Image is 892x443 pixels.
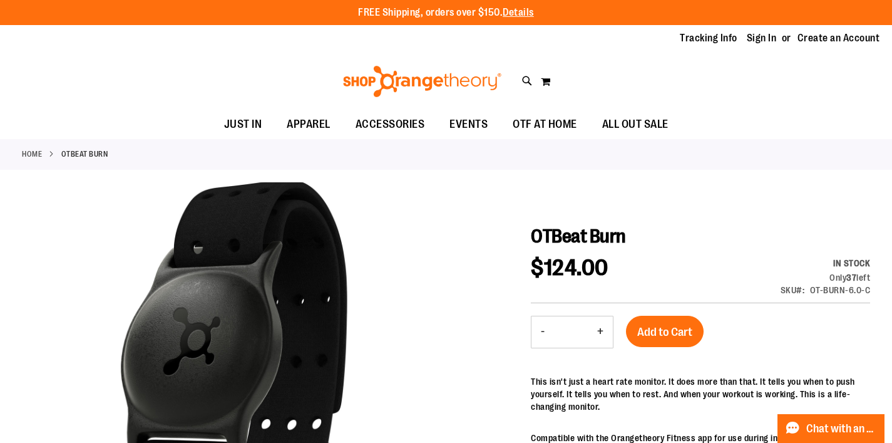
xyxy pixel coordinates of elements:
span: In stock [833,258,870,268]
button: Increase product quantity [588,316,613,348]
div: Only 37 left [781,271,871,284]
span: ALL OUT SALE [602,110,669,138]
button: Add to Cart [626,316,704,347]
div: Availability [781,257,871,269]
img: Shop Orangetheory [341,66,503,97]
button: Decrease product quantity [531,316,554,348]
a: Create an Account [797,31,880,45]
a: Tracking Info [680,31,737,45]
a: Home [22,149,42,160]
span: ACCESSORIES [356,110,425,138]
span: OTBeat Burn [531,226,626,247]
span: $124.00 [531,255,608,281]
p: FREE Shipping, orders over $150. [358,6,534,20]
input: Product quantity [554,317,588,347]
strong: OTBeat Burn [61,149,108,160]
div: OT-BURN-6.0-C [810,284,871,296]
a: Sign In [747,31,777,45]
strong: 37 [846,273,856,283]
span: APPAREL [287,110,331,138]
a: Details [503,7,534,18]
span: Chat with an Expert [806,423,877,435]
strong: SKU [781,285,805,295]
span: OTF AT HOME [513,110,577,138]
span: Add to Cart [637,325,692,339]
button: Chat with an Expert [777,414,885,443]
span: EVENTS [449,110,488,138]
p: This isn't just a heart rate monitor. It does more than that. It tells you when to push yourself.... [531,375,870,413]
span: JUST IN [224,110,262,138]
